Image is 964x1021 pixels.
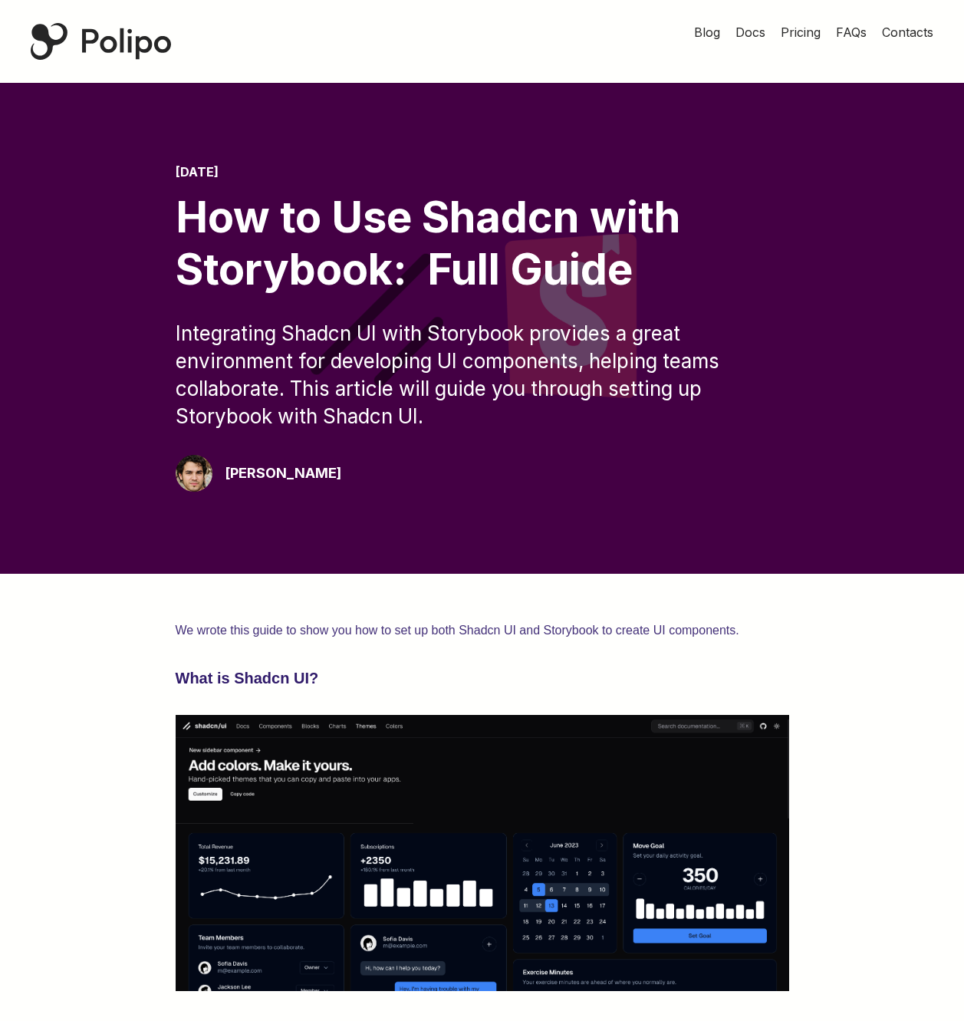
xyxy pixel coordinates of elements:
[176,666,789,690] h3: What is Shadcn UI?
[882,23,933,41] a: Contacts
[882,25,933,40] span: Contacts
[694,23,720,41] a: Blog
[694,25,720,40] span: Blog
[176,164,219,179] time: [DATE]
[781,23,821,41] a: Pricing
[781,25,821,40] span: Pricing
[176,715,789,991] img: Shadcn UI
[176,320,789,430] div: Integrating Shadcn UI with Storybook provides a great environment for developing UI components, h...
[176,192,789,295] div: How to Use Shadcn with Storybook: Full Guide
[735,23,765,41] a: Docs
[836,25,867,40] span: FAQs
[176,455,212,492] img: Giorgio Pari Polipo
[836,23,867,41] a: FAQs
[735,25,765,40] span: Docs
[176,620,789,641] p: We wrote this guide to show you how to set up both Shadcn UI and Storybook to create UI components.
[225,463,341,484] div: [PERSON_NAME]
